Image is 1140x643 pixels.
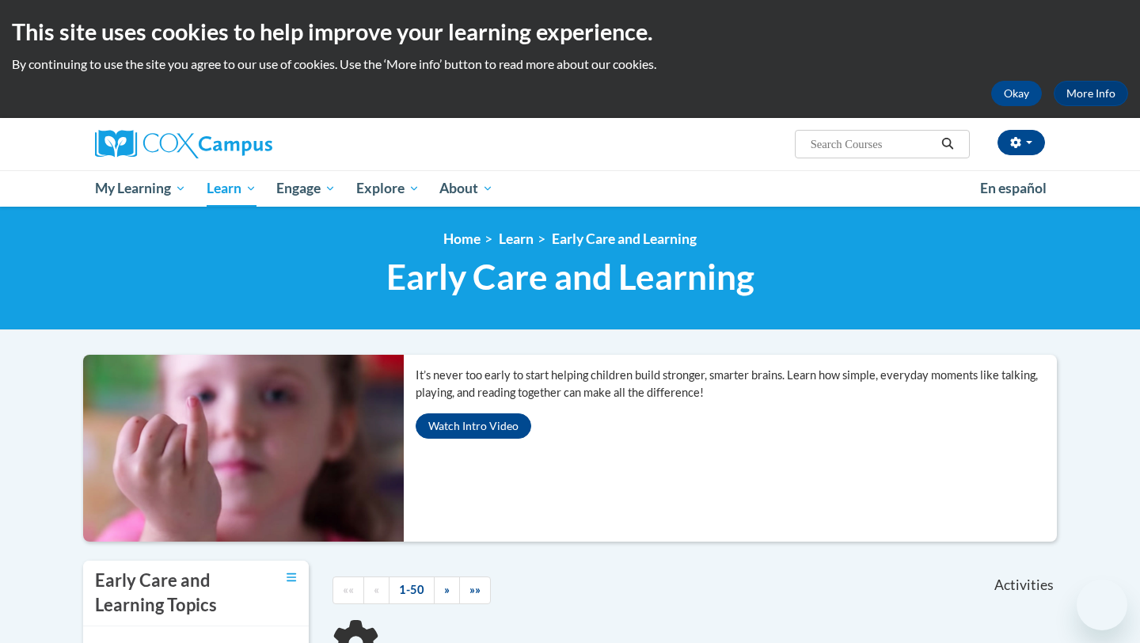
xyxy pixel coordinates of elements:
span: Engage [276,179,336,198]
a: Learn [499,230,534,247]
a: Early Care and Learning [552,230,697,247]
a: Begining [332,576,364,604]
a: Toggle collapse [287,569,297,586]
p: By continuing to use the site you agree to our use of cookies. Use the ‘More info’ button to read... [12,55,1128,73]
a: Explore [346,170,430,207]
a: Engage [266,170,346,207]
span: » [444,583,450,596]
span: My Learning [95,179,186,198]
span: Activities [994,576,1054,594]
a: Home [443,230,481,247]
span: «« [343,583,354,596]
iframe: Button to launch messaging window [1077,580,1127,630]
a: Cox Campus [95,130,396,158]
a: About [430,170,504,207]
div: Main menu [71,170,1069,207]
button: Okay [991,81,1042,106]
span: About [439,179,493,198]
span: « [374,583,379,596]
a: Learn [196,170,267,207]
a: 1-50 [389,576,435,604]
button: Account Settings [997,130,1045,155]
span: Early Care and Learning [386,256,754,298]
a: Previous [363,576,389,604]
a: Next [434,576,460,604]
a: En español [970,172,1057,205]
span: »» [469,583,481,596]
input: Search Courses [809,135,936,154]
h3: Early Care and Learning Topics [95,569,245,618]
a: More Info [1054,81,1128,106]
button: Watch Intro Video [416,413,531,439]
a: End [459,576,491,604]
button: Search [936,135,959,154]
span: Explore [356,179,420,198]
span: En español [980,180,1047,196]
a: My Learning [85,170,196,207]
p: It’s never too early to start helping children build stronger, smarter brains. Learn how simple, ... [416,367,1057,401]
h2: This site uses cookies to help improve your learning experience. [12,16,1128,48]
span: Learn [207,179,256,198]
img: Cox Campus [95,130,272,158]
